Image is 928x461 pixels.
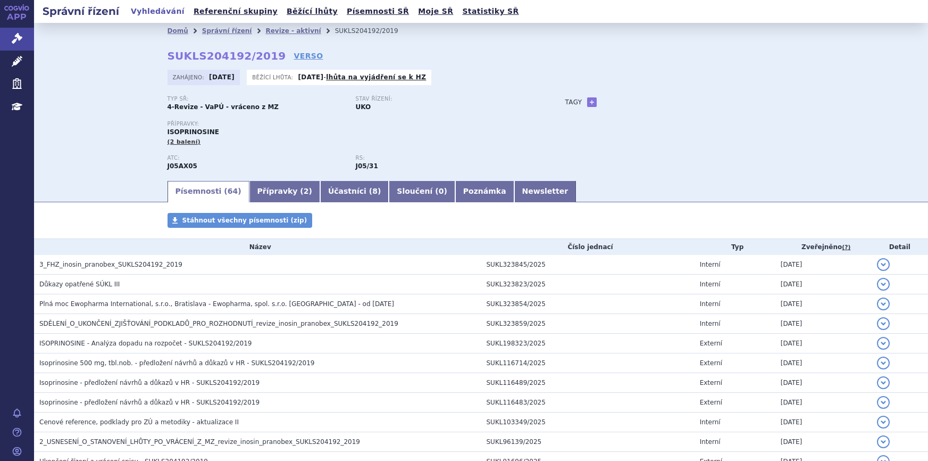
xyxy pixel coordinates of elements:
th: Název [34,239,481,255]
a: Písemnosti SŘ [344,4,412,19]
span: Interní [700,418,721,426]
span: Externí [700,359,722,367]
abbr: (?) [842,244,850,251]
td: [DATE] [775,393,872,413]
td: [DATE] [775,334,872,353]
td: SUKL116489/2025 [481,373,695,393]
span: ISOPRINOSINE [168,128,219,136]
strong: INOSIN PRANOBEX [168,162,197,170]
a: Správní řízení [202,27,252,35]
a: Přípravky (2) [249,181,320,202]
span: 3_FHZ_inosin_pranobex_SUKLS204192_2019 [39,261,182,268]
p: - [298,73,426,81]
li: SUKLS204192/2019 [335,23,412,39]
strong: [DATE] [209,73,235,81]
td: [DATE] [775,314,872,334]
th: Číslo jednací [481,239,695,255]
p: ATC: [168,155,345,161]
h2: Správní řízení [34,4,128,19]
strong: UKO [356,103,371,111]
a: lhůta na vyjádření se k HZ [326,73,426,81]
span: Isoprinosine 500 mg, tbl.nob. - předložení návrhů a důkazů v HR - SUKLS204192/2019 [39,359,314,367]
h3: Tagy [565,96,582,109]
a: Vyhledávání [128,4,188,19]
th: Zveřejněno [775,239,872,255]
button: detail [877,435,890,448]
td: [DATE] [775,294,872,314]
a: Poznámka [455,181,514,202]
span: ISOPRINOSINE - Analýza dopadu na rozpočet - SUKLS204192/2019 [39,340,252,347]
span: Důkazy opatřené SÚKL III [39,281,120,288]
a: Domů [168,27,188,35]
button: detail [877,278,890,291]
button: detail [877,357,890,369]
p: Přípravky: [168,121,544,127]
span: Interní [700,261,721,268]
p: Typ SŘ: [168,96,345,102]
td: SUKL96139/2025 [481,432,695,452]
span: Běžící lhůta: [252,73,295,81]
td: SUKL323845/2025 [481,255,695,275]
span: (2 balení) [168,138,201,145]
a: Referenční skupiny [190,4,281,19]
a: + [587,97,597,107]
button: detail [877,416,890,429]
span: Isoprinosine - předložení návrhů a důkazů v HR - SUKLS204192/2019 [39,379,260,386]
span: Stáhnout všechny písemnosti (zip) [182,217,307,224]
td: [DATE] [775,275,872,294]
td: [DATE] [775,413,872,432]
a: Revize - aktivní [265,27,321,35]
th: Typ [695,239,775,255]
button: detail [877,317,890,330]
span: Interní [700,281,721,288]
span: Externí [700,379,722,386]
td: SUKL116714/2025 [481,353,695,373]
strong: SUKLS204192/2019 [168,50,286,62]
a: Účastníci (8) [320,181,389,202]
span: 64 [228,187,238,195]
span: Zahájeno: [173,73,206,81]
button: detail [877,298,890,310]
span: 8 [372,187,378,195]
span: 2 [304,187,309,195]
strong: [DATE] [298,73,323,81]
td: SUKL323854/2025 [481,294,695,314]
span: Interní [700,300,721,308]
span: Cenové reference, podklady pro ZÚ a metodiky - aktualizace II [39,418,239,426]
span: 0 [439,187,444,195]
a: Moje SŘ [415,4,456,19]
button: detail [877,258,890,271]
td: [DATE] [775,255,872,275]
th: Detail [872,239,928,255]
td: SUKL323859/2025 [481,314,695,334]
p: Stav řízení: [356,96,533,102]
td: [DATE] [775,373,872,393]
a: Newsletter [514,181,576,202]
span: Interní [700,438,721,446]
span: SDĚLENÍ_O_UKONČENÍ_ZJIŠŤOVÁNÍ_PODKLADŮ_PRO_ROZHODNUTÍ_revize_inosin_pranobex_SUKLS204192_2019 [39,320,398,327]
a: Sloučení (0) [389,181,455,202]
span: Externí [700,399,722,406]
td: SUKL116483/2025 [481,393,695,413]
a: Statistiky SŘ [459,4,522,19]
span: Interní [700,320,721,327]
button: detail [877,337,890,350]
button: detail [877,376,890,389]
td: [DATE] [775,353,872,373]
strong: 4-Revize - VaPÚ - vráceno z MZ [168,103,279,111]
span: Plná moc Ewopharma International, s.r.o., Bratislava - Ewopharma, spol. s.r.o. Praha - od 6.5.2025 [39,300,394,308]
td: [DATE] [775,432,872,452]
a: Stáhnout všechny písemnosti (zip) [168,213,313,228]
p: RS: [356,155,533,161]
td: SUKL103349/2025 [481,413,695,432]
td: SUKL323823/2025 [481,275,695,294]
a: Běžící lhůty [283,4,341,19]
a: Písemnosti (64) [168,181,249,202]
span: Isoprinosine - předložení návrhů a důkazů v HR - SUKLS204192/2019 [39,399,260,406]
strong: inosin pranobex (methisoprinol) [356,162,378,170]
a: VERSO [294,51,323,61]
span: 2_USNESENÍ_O_STANOVENÍ_LHŮTY_PO_VRÁCENÍ_Z_MZ_revize_inosin_pranobex_SUKLS204192_2019 [39,438,360,446]
span: Externí [700,340,722,347]
button: detail [877,396,890,409]
td: SUKL198323/2025 [481,334,695,353]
